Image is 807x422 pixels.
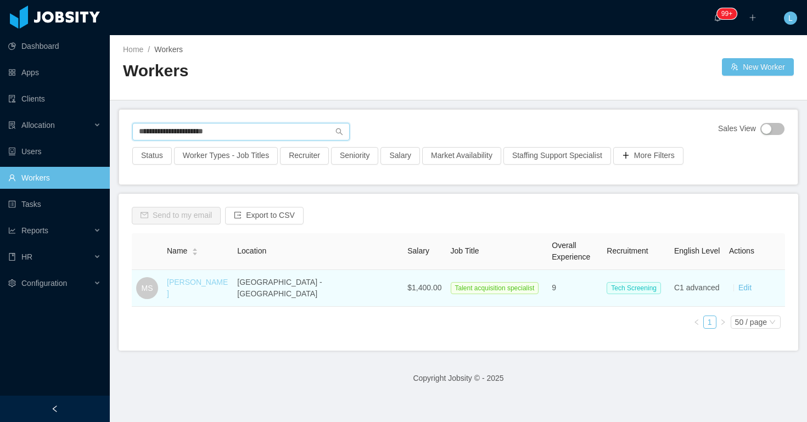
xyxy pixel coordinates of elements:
[8,227,16,234] i: icon: line-chart
[8,140,101,162] a: icon: robotUsers
[407,283,441,292] span: $1,400.00
[110,359,807,397] footer: Copyright Jobsity © - 2025
[729,246,754,255] span: Actions
[8,61,101,83] a: icon: appstoreApps
[8,121,16,129] i: icon: solution
[718,123,756,135] span: Sales View
[717,8,737,19] sup: 2123
[148,45,150,54] span: /
[123,45,143,54] a: Home
[788,12,793,25] span: L
[547,270,602,307] td: 9
[21,279,67,288] span: Configuration
[703,316,716,329] li: 1
[738,283,752,292] a: Edit
[233,270,403,307] td: [GEOGRAPHIC_DATA] - [GEOGRAPHIC_DATA]
[380,147,420,165] button: Salary
[451,246,479,255] span: Job Title
[331,147,378,165] button: Seniority
[174,147,278,165] button: Worker Types - Job Titles
[722,58,794,76] button: icon: usergroup-addNew Worker
[690,316,703,329] li: Previous Page
[123,60,458,82] h2: Workers
[607,282,661,294] span: Tech Screening
[21,252,32,261] span: HR
[749,14,756,21] i: icon: plus
[8,35,101,57] a: icon: pie-chartDashboard
[422,147,501,165] button: Market Availability
[674,246,720,255] span: English Level
[142,277,153,299] span: MS
[735,316,767,328] div: 50 / page
[154,45,183,54] span: Workers
[21,226,48,235] span: Reports
[8,193,101,215] a: icon: profileTasks
[503,147,611,165] button: Staffing Support Specialist
[720,319,726,325] i: icon: right
[8,253,16,261] i: icon: book
[167,245,187,257] span: Name
[192,251,198,254] i: icon: caret-down
[192,247,198,250] i: icon: caret-up
[704,316,716,328] a: 1
[670,270,725,307] td: C1 advanced
[8,88,101,110] a: icon: auditClients
[225,207,304,224] button: icon: exportExport to CSV
[769,319,776,327] i: icon: down
[237,246,266,255] span: Location
[552,241,590,261] span: Overall Experience
[21,121,55,130] span: Allocation
[8,279,16,287] i: icon: setting
[192,246,198,254] div: Sort
[613,147,683,165] button: icon: plusMore Filters
[451,282,539,294] span: Talent acquisition specialist
[8,167,101,189] a: icon: userWorkers
[132,147,172,165] button: Status
[714,14,721,21] i: icon: bell
[693,319,700,325] i: icon: left
[716,316,730,329] li: Next Page
[607,283,665,292] a: Tech Screening
[280,147,329,165] button: Recruiter
[335,128,343,136] i: icon: search
[167,278,228,298] a: [PERSON_NAME]
[407,246,429,255] span: Salary
[607,246,648,255] span: Recruitment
